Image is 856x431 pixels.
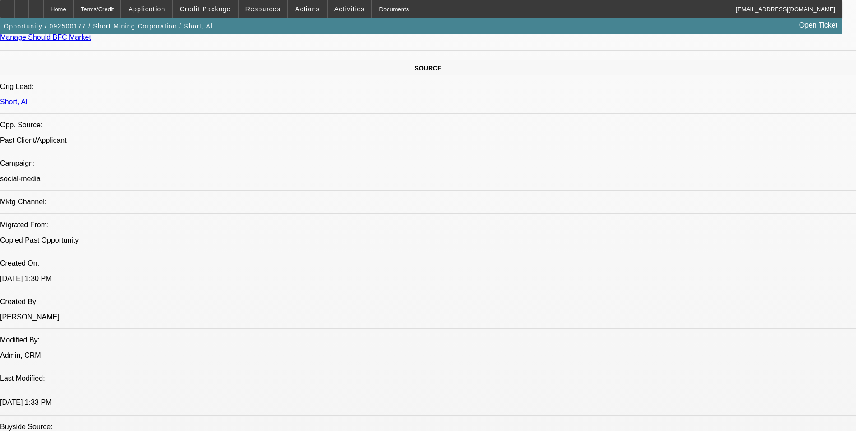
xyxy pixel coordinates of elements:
[334,5,365,13] span: Activities
[796,18,841,33] a: Open Ticket
[288,0,327,18] button: Actions
[295,5,320,13] span: Actions
[245,5,281,13] span: Resources
[239,0,287,18] button: Resources
[415,65,442,72] span: SOURCE
[328,0,372,18] button: Activities
[128,5,165,13] span: Application
[173,0,238,18] button: Credit Package
[180,5,231,13] span: Credit Package
[4,23,213,30] span: Opportunity / 092500177 / Short Mining Corporation / Short, Al
[121,0,172,18] button: Application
